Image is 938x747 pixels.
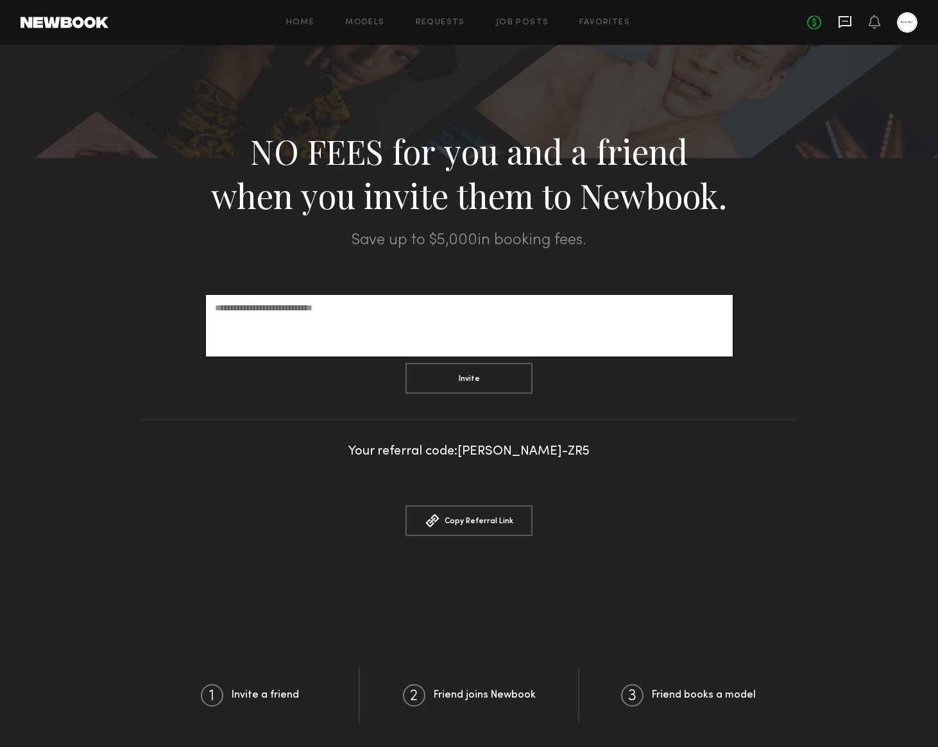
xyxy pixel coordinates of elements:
button: Invite [405,363,533,394]
a: Home [286,19,315,27]
div: Friend books a model [579,667,797,723]
a: Requests [416,19,465,27]
a: Models [345,19,384,27]
div: Invite a friend [141,667,360,723]
button: Copy Referral Link [405,505,533,536]
div: Friend joins Newbook [360,667,579,723]
a: Job Posts [496,19,549,27]
a: Favorites [579,19,630,27]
